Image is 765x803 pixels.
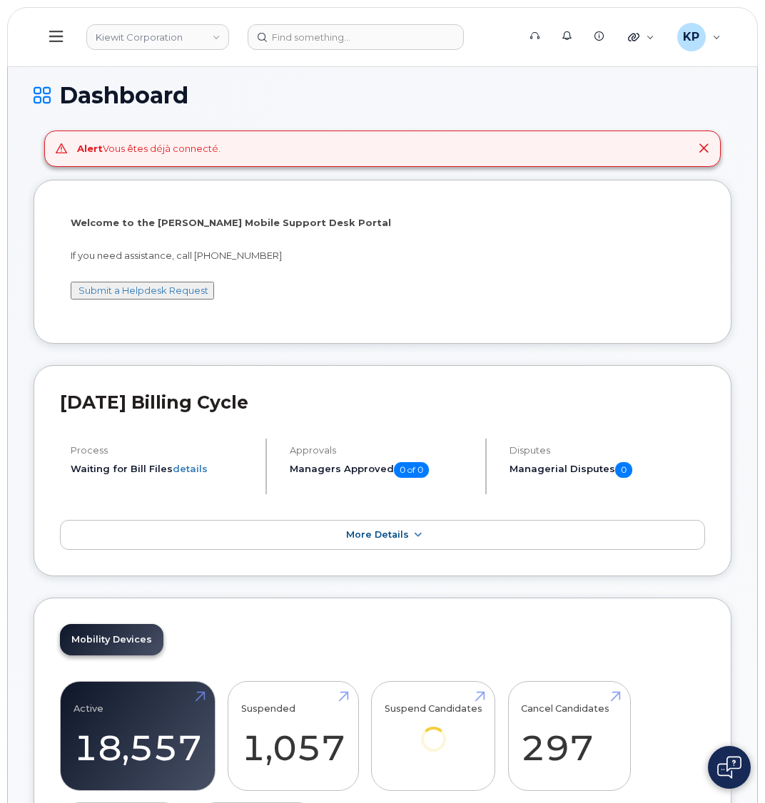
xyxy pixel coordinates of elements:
[521,689,617,783] a: Cancel Candidates 297
[173,463,208,474] a: details
[290,445,472,456] h4: Approvals
[71,445,253,456] h4: Process
[241,689,345,783] a: Suspended 1,057
[78,285,208,296] a: Submit a Helpdesk Request
[71,249,694,262] p: If you need assistance, call [PHONE_NUMBER]
[717,756,741,779] img: Open chat
[60,624,163,655] a: Mobility Devices
[290,462,472,478] h5: Managers Approved
[74,689,202,783] a: Active 18,557
[71,216,694,230] p: Welcome to the [PERSON_NAME] Mobile Support Desk Portal
[71,462,253,476] li: Waiting for Bill Files
[385,689,482,771] a: Suspend Candidates
[346,529,409,540] span: More Details
[34,83,731,108] h1: Dashboard
[71,282,214,300] button: Submit a Helpdesk Request
[615,462,632,478] span: 0
[510,445,705,456] h4: Disputes
[510,462,705,478] h5: Managerial Disputes
[77,143,103,154] strong: Alert
[60,392,705,413] h2: [DATE] Billing Cycle
[77,142,221,155] div: Vous êtes déjà connecté.
[394,462,429,478] span: 0 of 0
